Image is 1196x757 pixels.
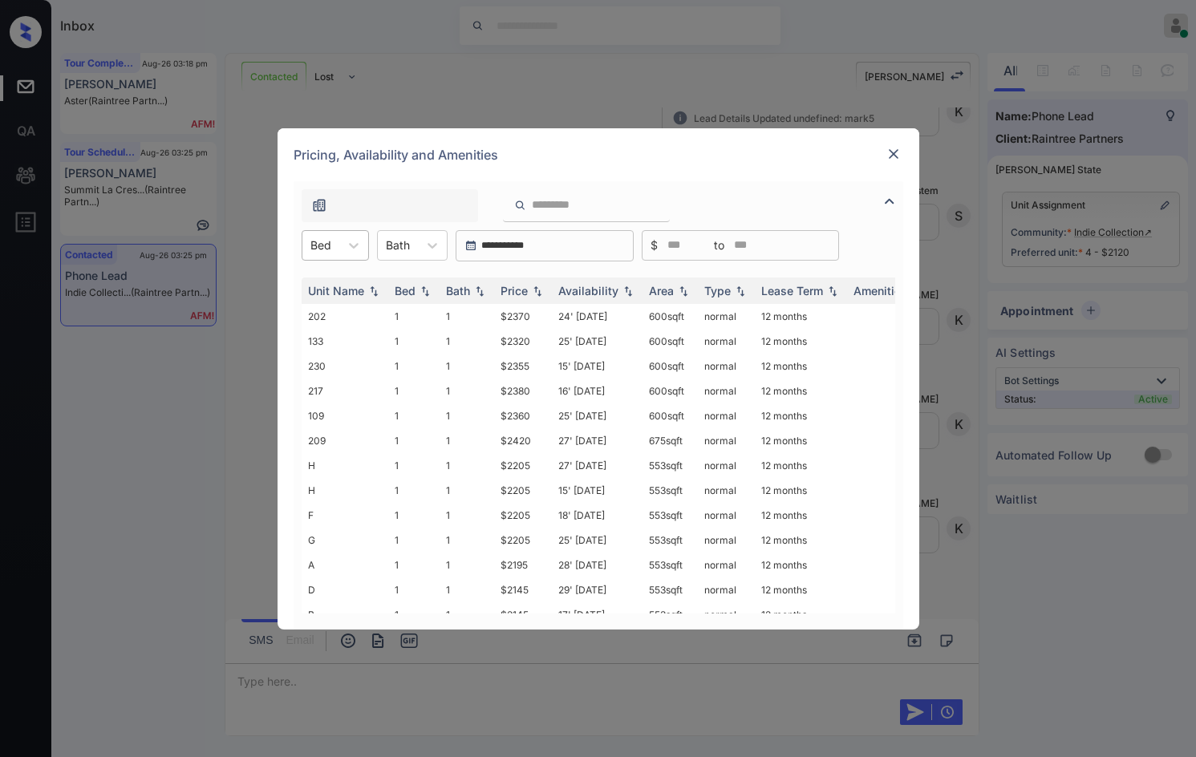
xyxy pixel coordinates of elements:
td: 553 sqft [643,453,698,478]
td: 1 [388,503,440,528]
td: $2195 [494,553,552,577]
td: $2320 [494,329,552,354]
td: 12 months [755,503,847,528]
td: 1 [388,553,440,577]
div: Pricing, Availability and Amenities [278,128,919,181]
td: 12 months [755,602,847,627]
td: 12 months [755,378,847,403]
td: normal [698,304,755,329]
td: H [302,478,388,503]
td: 27' [DATE] [552,428,643,453]
td: 1 [388,329,440,354]
img: sorting [417,285,433,296]
td: 25' [DATE] [552,528,643,553]
td: $2145 [494,602,552,627]
td: 1 [440,577,494,602]
div: Bath [446,284,470,298]
td: 12 months [755,478,847,503]
img: sorting [529,285,545,296]
td: 1 [388,354,440,378]
img: sorting [732,285,748,296]
td: $2145 [494,577,552,602]
td: 1 [388,528,440,553]
td: 1 [388,453,440,478]
td: 24' [DATE] [552,304,643,329]
td: $2355 [494,354,552,378]
td: 1 [440,403,494,428]
td: 18' [DATE] [552,503,643,528]
div: Type [704,284,731,298]
td: 1 [388,478,440,503]
td: 133 [302,329,388,354]
td: $2370 [494,304,552,329]
div: Bed [395,284,416,298]
img: sorting [366,285,382,296]
td: 553 sqft [643,602,698,627]
td: 15' [DATE] [552,478,643,503]
td: $2420 [494,428,552,453]
td: $2360 [494,403,552,428]
div: Unit Name [308,284,364,298]
img: sorting [825,285,841,296]
td: B [302,602,388,627]
td: normal [698,354,755,378]
td: 12 months [755,329,847,354]
td: 217 [302,378,388,403]
td: 12 months [755,528,847,553]
td: 25' [DATE] [552,403,643,428]
td: 1 [388,428,440,453]
img: close [886,146,902,162]
td: normal [698,602,755,627]
td: 1 [440,378,494,403]
td: 1 [440,453,494,478]
td: normal [698,428,755,453]
div: Amenities [853,284,907,298]
img: icon-zuma [880,192,899,211]
td: 15' [DATE] [552,354,643,378]
td: 1 [388,403,440,428]
td: 27' [DATE] [552,453,643,478]
td: 553 sqft [643,528,698,553]
div: Price [501,284,528,298]
td: 209 [302,428,388,453]
td: $2205 [494,503,552,528]
td: 1 [440,528,494,553]
td: 553 sqft [643,503,698,528]
span: to [714,237,724,254]
td: F [302,503,388,528]
td: 28' [DATE] [552,553,643,577]
td: 600 sqft [643,378,698,403]
td: normal [698,453,755,478]
img: sorting [675,285,691,296]
td: 553 sqft [643,553,698,577]
div: Availability [558,284,618,298]
td: 1 [440,503,494,528]
td: 230 [302,354,388,378]
td: 17' [DATE] [552,602,643,627]
td: normal [698,553,755,577]
td: normal [698,378,755,403]
td: 109 [302,403,388,428]
td: 1 [388,577,440,602]
td: 1 [440,553,494,577]
td: 1 [440,428,494,453]
td: 553 sqft [643,478,698,503]
td: $2205 [494,478,552,503]
td: $2380 [494,378,552,403]
td: 675 sqft [643,428,698,453]
td: 202 [302,304,388,329]
td: 25' [DATE] [552,329,643,354]
td: 12 months [755,428,847,453]
td: normal [698,478,755,503]
td: $2205 [494,453,552,478]
td: $2205 [494,528,552,553]
img: icon-zuma [514,198,526,213]
td: 12 months [755,304,847,329]
img: icon-zuma [311,197,327,213]
td: 29' [DATE] [552,577,643,602]
td: normal [698,403,755,428]
td: normal [698,329,755,354]
div: Lease Term [761,284,823,298]
div: Area [649,284,674,298]
td: 12 months [755,577,847,602]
